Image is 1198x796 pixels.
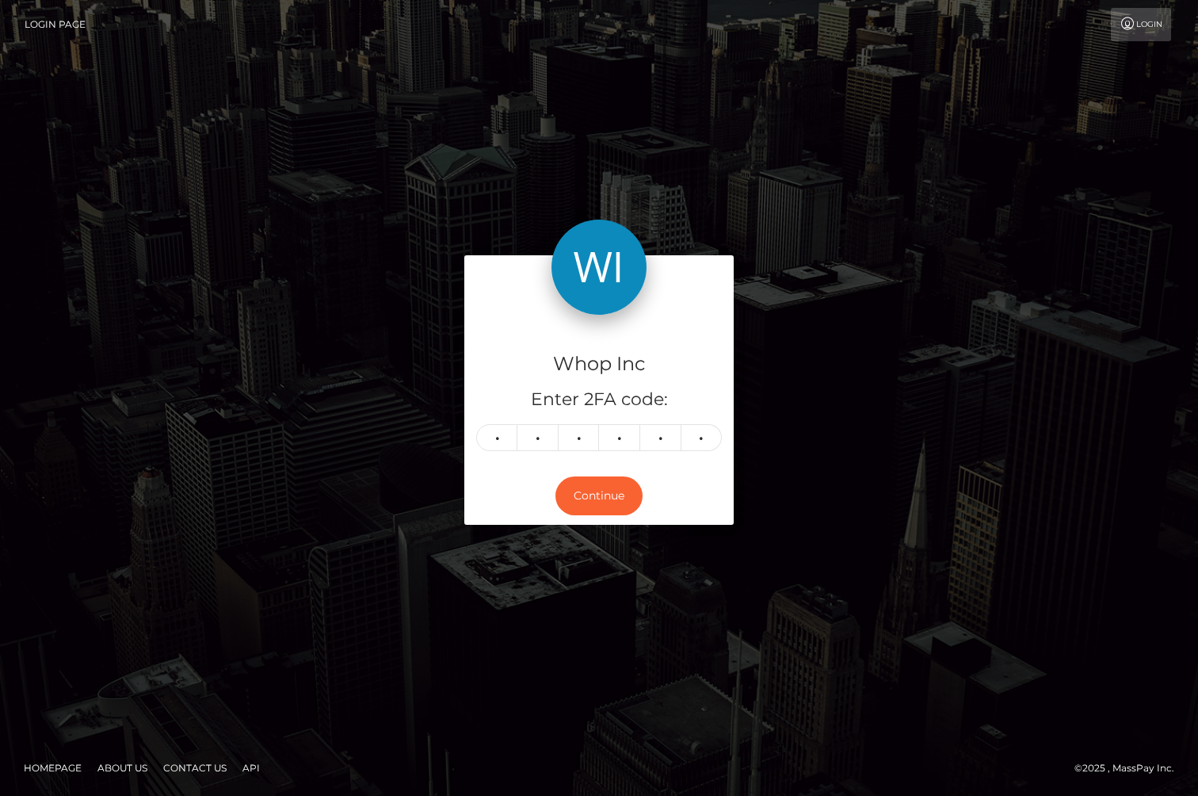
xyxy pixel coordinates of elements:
a: Login Page [25,8,86,41]
a: Login [1111,8,1171,41]
a: Homepage [17,756,88,780]
a: Contact Us [157,756,233,780]
h5: Enter 2FA code: [476,388,722,412]
h4: Whop Inc [476,350,722,378]
a: API [236,756,266,780]
button: Continue [555,476,643,515]
div: © 2025 , MassPay Inc. [1074,760,1186,777]
a: About Us [91,756,154,780]
img: Whop Inc [551,220,647,315]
